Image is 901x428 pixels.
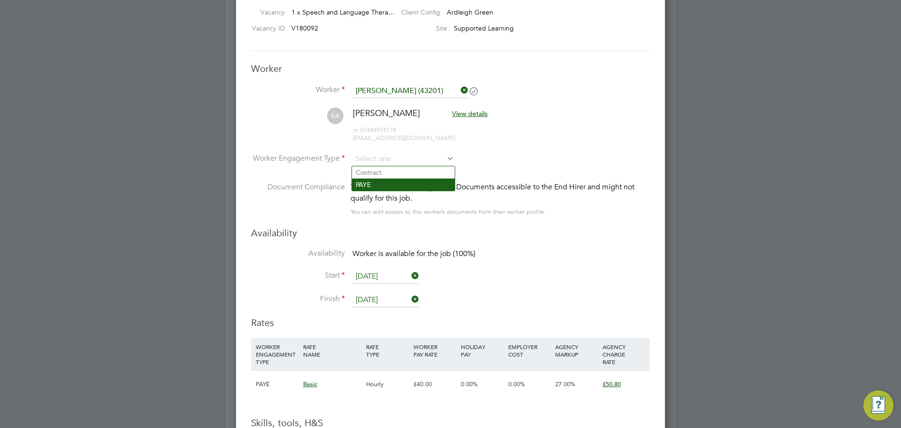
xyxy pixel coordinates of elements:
span: m: [353,126,360,134]
li: Contract [352,166,455,179]
input: Select one [352,270,419,284]
div: Hourly [364,371,411,398]
span: Basic [303,380,317,388]
li: PAYE [352,179,455,191]
span: Supported Learning [454,24,514,32]
label: Start [251,271,345,280]
div: This worker has no Compliance Documents accessible to the End Hirer and might not qualify for thi... [351,181,650,204]
span: View details [452,109,488,118]
input: Select one [352,293,419,307]
span: 07494974178 [353,126,396,134]
label: Worker [251,85,345,95]
span: [PERSON_NAME] [353,108,420,118]
span: 0.00% [508,380,525,388]
span: V180092 [291,24,318,32]
span: Worker is available for the job (100%) [352,249,475,258]
label: Worker Engagement Type [251,154,345,163]
div: £40.00 [411,371,458,398]
span: EA [327,108,344,124]
div: HOLIDAY PAY [458,338,506,363]
input: Search for... [352,84,468,98]
button: Engage Resource Center [863,390,893,420]
input: Select one [352,152,454,166]
span: [EMAIL_ADDRESS][DOMAIN_NAME] [353,134,455,142]
label: Availability [251,249,345,258]
div: RATE TYPE [364,338,411,363]
label: Vacancy [247,8,285,16]
div: WORKER ENGAGEMENT TYPE [253,338,301,370]
h3: Worker [251,62,650,75]
label: Finish [251,294,345,304]
label: Vacancy ID [247,24,285,32]
span: 27.00% [555,380,575,388]
span: £50.80 [603,380,621,388]
label: Document Compliance [251,181,345,216]
div: WORKER PAY RATE [411,338,458,363]
div: PAYE [253,371,301,398]
div: RATE NAME [301,338,364,363]
span: 1 x Speech and Language Thera… [291,8,395,16]
div: EMPLOYER COST [506,338,553,363]
span: 0.00% [461,380,478,388]
div: You can edit access to this worker’s documents from their worker profile. [351,206,546,218]
div: AGENCY CHARGE RATE [600,338,648,370]
h3: Availability [251,227,650,239]
h3: Rates [251,317,650,329]
div: AGENCY MARKUP [553,338,600,363]
span: Ardleigh Green [447,8,493,16]
label: Site [394,24,447,32]
label: Client Config [394,8,440,16]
